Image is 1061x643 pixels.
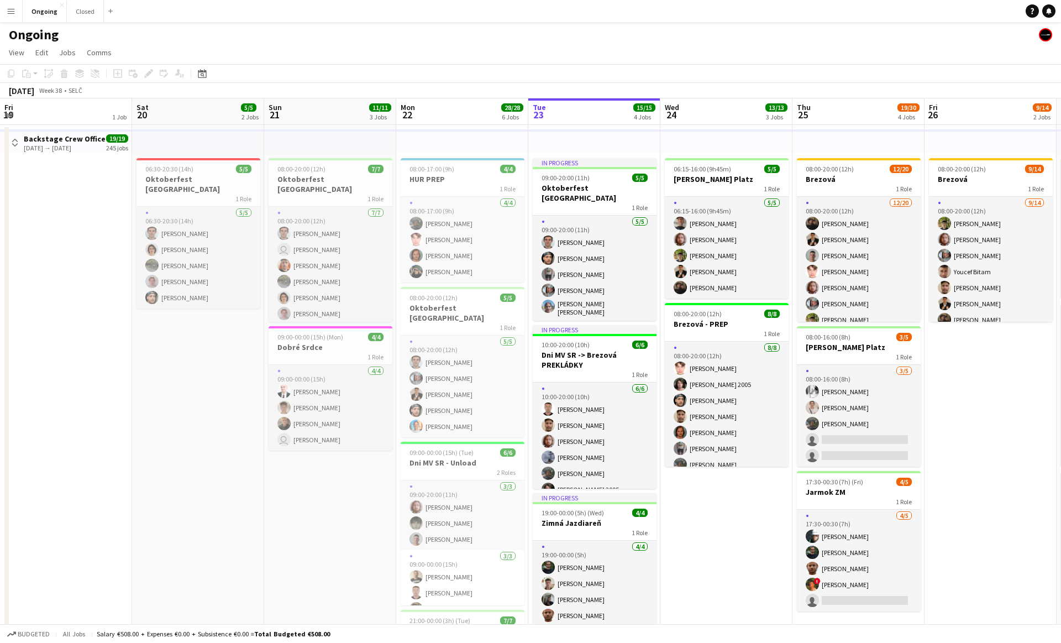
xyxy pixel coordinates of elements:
div: 17:30-00:30 (7h) (Fri)4/5Jarmok ZM1 Role4/517:30-00:30 (7h)[PERSON_NAME][PERSON_NAME][PERSON_NAME... [797,471,921,611]
span: 06:30-20:30 (14h) [145,165,193,173]
span: 22 [399,108,415,121]
div: 3 Jobs [370,113,391,121]
app-job-card: 08:00-20:00 (12h)9/14Brezová1 Role9/1408:00-20:00 (12h)[PERSON_NAME][PERSON_NAME][PERSON_NAME]You... [929,158,1053,322]
span: 09:00-00:00 (15h) (Tue) [409,448,474,457]
div: In progress10:00-20:00 (10h)6/6Dni MV SR -> Brezová PREKLÁDKY1 Role6/610:00-20:00 (10h)[PERSON_NA... [533,325,656,489]
span: 6/6 [632,341,648,349]
span: Jobs [59,48,76,57]
span: 2 Roles [497,468,516,477]
app-job-card: 08:00-20:00 (12h)12/20Brezová1 Role12/2008:00-20:00 (12h)[PERSON_NAME][PERSON_NAME][PERSON_NAME][... [797,158,921,322]
span: Tue [533,102,546,112]
app-card-role: 5/509:00-20:00 (11h)[PERSON_NAME][PERSON_NAME][PERSON_NAME][PERSON_NAME][PERSON_NAME] [PERSON_NAME] [533,216,656,321]
app-job-card: In progress09:00-20:00 (11h)5/5Oktoberfest [GEOGRAPHIC_DATA]1 Role5/509:00-20:00 (11h)[PERSON_NAM... [533,158,656,321]
span: 5/5 [500,294,516,302]
span: 09:00-20:00 (11h) [542,174,590,182]
span: 1 Role [632,529,648,537]
app-job-card: 09:00-00:00 (15h) (Mon)4/4Dobré Srdce1 Role4/409:00-00:00 (15h)[PERSON_NAME][PERSON_NAME][PERSON_... [269,326,392,451]
app-card-role: 4/419:00-00:00 (5h)[PERSON_NAME][PERSON_NAME][PERSON_NAME][PERSON_NAME] [533,541,656,626]
div: 06:30-20:30 (14h)5/5Oktoberfest [GEOGRAPHIC_DATA]1 Role5/506:30-20:30 (14h)[PERSON_NAME][PERSON_N... [136,158,260,309]
div: In progress [533,158,656,167]
div: 4 Jobs [634,113,655,121]
span: 08:00-20:00 (12h) [806,165,854,173]
span: 5/5 [236,165,251,173]
h3: Oktoberfest [GEOGRAPHIC_DATA] [269,174,392,194]
h1: Ongoing [9,27,59,43]
span: 1 Role [896,498,912,506]
button: Budgeted [6,628,51,640]
app-card-role: 6/610:00-20:00 (10h)[PERSON_NAME][PERSON_NAME][PERSON_NAME][PERSON_NAME][PERSON_NAME][PERSON_NAME... [533,383,656,500]
span: 5/5 [632,174,648,182]
span: 1 Role [632,203,648,212]
h3: Dni MV SR - Unload [401,458,524,468]
a: View [4,45,29,60]
div: 2 Jobs [241,113,259,121]
span: 5/5 [764,165,780,173]
app-job-card: 08:00-20:00 (12h)8/8Brezová - PREP1 Role8/808:00-20:00 (12h)[PERSON_NAME][PERSON_NAME] 2005[PERSO... [665,303,789,467]
span: Mon [401,102,415,112]
app-card-role: 3/309:00-00:00 (15h)[PERSON_NAME][PERSON_NAME][PERSON_NAME] [401,550,524,620]
span: Edit [35,48,48,57]
span: 3/5 [896,333,912,341]
app-job-card: In progress19:00-00:00 (5h) (Wed)4/4Zimná Jazdiareň1 Role4/419:00-00:00 (5h)[PERSON_NAME][PERSON_... [533,493,656,626]
div: [DATE] → [DATE] [24,144,106,152]
span: 11/11 [369,103,391,112]
div: SELČ [69,86,82,95]
app-card-role: 4/517:30-00:30 (7h)[PERSON_NAME][PERSON_NAME][PERSON_NAME]![PERSON_NAME] [797,510,921,611]
span: 1 Role [764,330,780,338]
span: 1 Role [896,185,912,193]
h3: Zimná Jazdiareň [533,518,656,528]
span: 8/8 [764,310,780,318]
h3: Jarmok ZM [797,487,921,497]
span: 21:00-00:00 (3h) (Tue) [409,616,470,625]
app-card-role: 8/808:00-20:00 (12h)[PERSON_NAME][PERSON_NAME] 2005[PERSON_NAME][PERSON_NAME][PERSON_NAME][PERSON... [665,342,789,492]
span: 17:30-00:30 (7h) (Fri) [806,478,863,486]
span: 1 Role [367,195,384,203]
span: Week 38 [36,86,64,95]
span: 15/15 [633,103,655,112]
span: 1 Role [764,185,780,193]
span: Budgeted [18,630,50,638]
app-job-card: 08:00-20:00 (12h)5/5Oktoberfest [GEOGRAPHIC_DATA]1 Role5/508:00-20:00 (12h)[PERSON_NAME][PERSON_N... [401,287,524,437]
app-job-card: 09:00-00:00 (15h) (Tue)6/6Dni MV SR - Unload2 Roles3/309:00-20:00 (11h)[PERSON_NAME][PERSON_NAME]... [401,442,524,605]
span: 10:00-20:00 (10h) [542,341,590,349]
span: ! [814,578,821,584]
span: 19 [3,108,13,121]
span: 9/14 [1025,165,1044,173]
span: 4/4 [632,509,648,517]
span: View [9,48,24,57]
app-card-role: 5/506:15-16:00 (9h45m)[PERSON_NAME][PERSON_NAME][PERSON_NAME][PERSON_NAME][PERSON_NAME] [665,197,789,299]
div: 08:00-17:00 (9h)4/4HUR PREP1 Role4/408:00-17:00 (9h)[PERSON_NAME][PERSON_NAME][PERSON_NAME][PERSO... [401,158,524,283]
h3: Brezová [929,174,1053,184]
span: Thu [797,102,811,112]
h3: Backstage Crew Office [24,134,106,144]
span: 4/4 [500,165,516,173]
span: 24 [663,108,679,121]
span: 1 Role [896,353,912,361]
button: Closed [67,1,104,22]
app-job-card: 08:00-16:00 (8h)3/5[PERSON_NAME] Platz1 Role3/508:00-16:00 (8h)[PERSON_NAME][PERSON_NAME][PERSON_... [797,326,921,467]
app-card-role: 5/508:00-20:00 (12h)[PERSON_NAME][PERSON_NAME][PERSON_NAME][PERSON_NAME][PERSON_NAME] [401,336,524,437]
app-card-role: 12/2008:00-20:00 (12h)[PERSON_NAME][PERSON_NAME][PERSON_NAME][PERSON_NAME][PERSON_NAME][PERSON_NA... [797,197,921,542]
span: 25 [795,108,811,121]
span: Wed [665,102,679,112]
span: 23 [531,108,546,121]
div: 4 Jobs [898,113,919,121]
a: Comms [82,45,116,60]
span: Fri [4,102,13,112]
h3: Brezová [797,174,921,184]
span: 08:00-20:00 (12h) [674,310,722,318]
a: Jobs [55,45,80,60]
span: 08:00-20:00 (12h) [938,165,986,173]
span: Total Budgeted €508.00 [254,630,330,638]
span: 06:15-16:00 (9h45m) [674,165,731,173]
h3: [PERSON_NAME] Platz [665,174,789,184]
span: 7/7 [368,165,384,173]
span: 5/5 [241,103,256,112]
span: 08:00-20:00 (12h) [409,294,458,302]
